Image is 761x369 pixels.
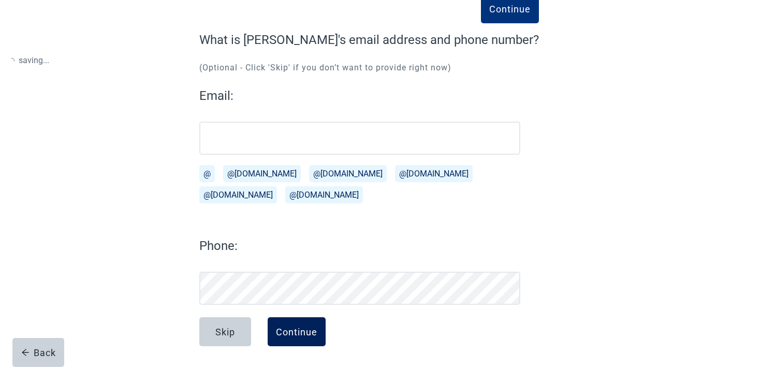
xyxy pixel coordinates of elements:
[285,186,363,203] button: Add @sbcglobal.net to email address
[276,327,317,337] div: Continue
[7,57,15,65] span: loading
[223,165,301,182] button: Add @gmail.com to email address
[199,31,539,49] label: What is [PERSON_NAME]'s email address and phone number?
[268,317,326,346] button: Continue
[199,86,520,105] label: Email:
[395,165,473,182] button: Add @yahoo.com to email address
[199,237,520,255] label: Phone:
[215,327,235,337] div: Skip
[21,348,30,357] span: arrow-left
[12,338,64,367] button: arrow-leftBack
[8,54,49,67] p: saving ...
[21,347,56,358] div: Back
[199,62,539,74] p: (Optional - Click 'Skip' if you don’t want to provide right now)
[199,165,215,182] button: Add @ to email address
[489,4,531,14] div: Continue
[199,317,251,346] button: Skip
[199,186,277,203] button: Add @hotmail.com to email address
[309,165,387,182] button: Add @outlook.com to email address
